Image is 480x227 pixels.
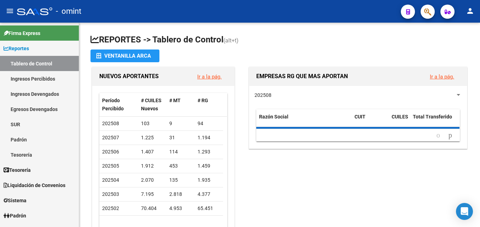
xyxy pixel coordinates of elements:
[198,120,220,128] div: 94
[90,50,159,62] button: Ventanilla ARCA
[141,148,164,156] div: 1.407
[192,70,227,83] button: Ir a la pág.
[254,92,271,98] span: 202508
[102,98,124,111] span: Período Percibido
[102,177,119,183] span: 202504
[259,114,288,120] span: Razón Social
[433,132,443,139] a: go to previous page
[6,7,14,15] mat-icon: menu
[223,37,239,44] span: (alt+t)
[141,120,164,128] div: 103
[4,166,31,174] span: Tesorería
[4,29,40,37] span: Firma Express
[169,190,192,198] div: 2.818
[392,114,408,120] span: CUILES
[198,190,220,198] div: 4.377
[102,191,119,197] span: 202503
[169,162,192,170] div: 453
[198,204,220,213] div: 65.451
[389,109,410,133] datatable-header-cell: CUILES
[169,176,192,184] div: 135
[169,148,192,156] div: 114
[102,135,119,140] span: 202507
[352,109,389,133] datatable-header-cell: CUIT
[198,176,220,184] div: 1.935
[102,149,119,155] span: 202506
[169,204,192,213] div: 4.953
[456,203,473,220] div: Open Intercom Messenger
[4,181,65,189] span: Liquidación de Convenios
[4,197,27,204] span: Sistema
[166,93,195,116] datatable-header-cell: # MT
[4,212,26,220] span: Padrón
[141,204,164,213] div: 70.404
[169,120,192,128] div: 9
[256,109,352,133] datatable-header-cell: Razón Social
[430,74,454,80] a: Ir a la pág.
[141,98,162,111] span: # CUILES Nuevos
[102,205,119,211] span: 202502
[466,7,474,15] mat-icon: person
[198,162,220,170] div: 1.459
[445,132,455,139] a: go to next page
[99,93,138,116] datatable-header-cell: Período Percibido
[424,70,460,83] button: Ir a la pág.
[4,45,29,52] span: Reportes
[169,98,181,103] span: # MT
[413,114,452,120] span: Total Transferido
[141,134,164,142] div: 1.225
[141,176,164,184] div: 2.070
[256,73,348,80] span: EMPRESAS RG QUE MAS APORTAN
[141,162,164,170] div: 1.912
[198,148,220,156] div: 1.293
[355,114,365,120] span: CUIT
[138,93,166,116] datatable-header-cell: # CUILES Nuevos
[198,98,208,103] span: # RG
[99,73,159,80] span: NUEVOS APORTANTES
[198,134,220,142] div: 1.194
[197,74,222,80] a: Ir a la pág.
[169,134,192,142] div: 31
[102,121,119,126] span: 202508
[141,190,164,198] div: 7.195
[90,34,469,46] h1: REPORTES -> Tablero de Control
[56,4,81,19] span: - omint
[96,50,154,62] div: Ventanilla ARCA
[195,93,223,116] datatable-header-cell: # RG
[410,109,459,133] datatable-header-cell: Total Transferido
[102,163,119,169] span: 202505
